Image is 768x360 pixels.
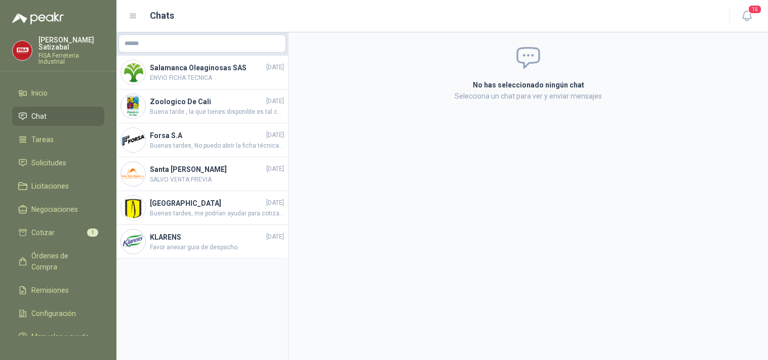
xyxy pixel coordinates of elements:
span: [DATE] [266,130,284,140]
a: Órdenes de Compra [12,246,104,277]
img: Logo peakr [12,12,64,24]
span: [DATE] [266,232,284,242]
span: Configuración [31,308,76,319]
span: Órdenes de Compra [31,250,95,273]
h4: [GEOGRAPHIC_DATA] [150,198,264,209]
span: Chat [31,111,47,122]
span: [DATE] [266,164,284,174]
img: Company Logo [121,128,145,152]
img: Company Logo [121,94,145,118]
span: Manuales y ayuda [31,331,89,342]
a: Company LogoZoologico De Cali[DATE]Buena tarde , la que tienes disponible es tal cual la que teng... [116,89,288,123]
span: Solicitudes [31,157,66,168]
img: Company Logo [121,162,145,186]
span: Remisiones [31,285,69,296]
a: Company Logo[GEOGRAPHIC_DATA][DATE]Buenas tardes, me podrían ayudar para cotizar 2 unidades. Grac... [116,191,288,225]
span: Buenas tardes, No puedo abrir la ficha técnica del Estibador, Por favor adjuntar de nuevo, muchas... [150,141,284,151]
img: Company Logo [121,196,145,220]
a: Company LogoForsa S.A[DATE]Buenas tardes, No puedo abrir la ficha técnica del Estibador, Por favo... [116,123,288,157]
p: [PERSON_NAME] Satizabal [38,36,104,51]
span: 15 [748,5,762,14]
h4: Forsa S.A [150,130,264,141]
span: Inicio [31,87,48,99]
p: Selecciona un chat para ver y enviar mensajes [352,91,705,102]
h2: No has seleccionado ningún chat [352,79,705,91]
h4: Santa [PERSON_NAME] [150,164,264,175]
a: Tareas [12,130,104,149]
span: Cotizar [31,227,55,238]
img: Company Logo [121,230,145,254]
span: [DATE] [266,63,284,72]
a: Configuración [12,304,104,323]
span: [DATE] [266,198,284,208]
a: Company LogoSalamanca Oleaginosas SAS[DATE]ENVIO FICHA TECNICA [116,56,288,89]
a: Inicio [12,83,104,103]
a: Solicitudes [12,153,104,172]
h4: Salamanca Oleaginosas SAS [150,62,264,73]
span: Negociaciones [31,204,78,215]
span: 1 [87,229,98,237]
span: Buenas tardes, me podrían ayudar para cotizar 2 unidades. Gracias. [150,209,284,218]
img: Company Logo [121,60,145,84]
span: Licitaciones [31,181,69,192]
span: Favor anexar guia de despacho. [150,243,284,252]
h4: Zoologico De Cali [150,96,264,107]
a: Remisiones [12,281,104,300]
img: Company Logo [13,41,32,60]
p: FISA Ferreteria Industrial [38,53,104,65]
button: 15 [738,7,756,25]
a: Chat [12,107,104,126]
a: Company LogoSanta [PERSON_NAME][DATE]SALVO VENTA PREVIA [116,157,288,191]
a: Company LogoKLARENS[DATE]Favor anexar guia de despacho. [116,225,288,259]
span: SALVO VENTA PREVIA [150,175,284,185]
span: Buena tarde , la que tienes disponible es tal cual la que tengo en la foto? [150,107,284,117]
a: Licitaciones [12,176,104,196]
a: Negociaciones [12,200,104,219]
h4: KLARENS [150,232,264,243]
span: Tareas [31,134,54,145]
a: Manuales y ayuda [12,327,104,346]
span: [DATE] [266,97,284,106]
a: Cotizar1 [12,223,104,242]
span: ENVIO FICHA TECNICA [150,73,284,83]
h1: Chats [150,9,174,23]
